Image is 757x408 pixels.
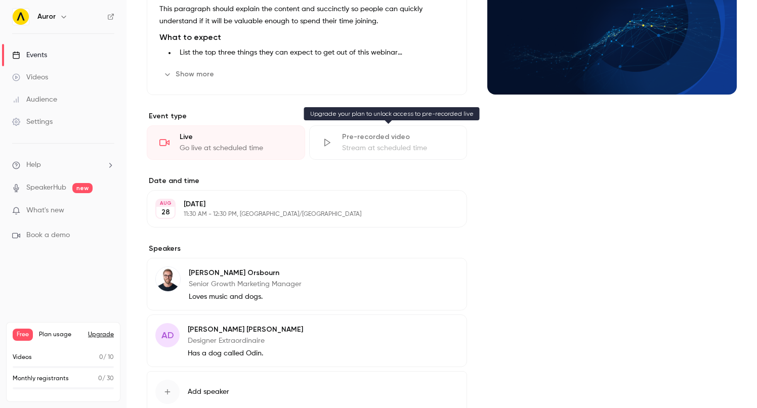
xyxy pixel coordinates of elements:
p: 11:30 AM - 12:30 PM, [GEOGRAPHIC_DATA]/[GEOGRAPHIC_DATA] [184,210,413,218]
p: / 30 [98,374,114,383]
span: Book a demo [26,230,70,241]
div: LiveGo live at scheduled time [147,125,305,160]
div: Stream at scheduled time [342,143,455,153]
p: [PERSON_NAME] [PERSON_NAME] [188,325,303,335]
div: Go live at scheduled time [180,143,292,153]
p: Designer Extraordinaire [188,336,303,346]
div: Events [12,50,47,60]
button: Show more [159,66,220,82]
p: [DATE] [184,199,413,209]
p: / 10 [99,353,114,362]
li: help-dropdown-opener [12,160,114,170]
p: Has a dog called Odin. [188,348,303,358]
div: AD[PERSON_NAME] [PERSON_NAME]Designer ExtraordinaireHas a dog called Odin. [147,314,467,367]
p: Monthly registrants [13,374,69,383]
p: Event type [147,111,467,121]
button: Upgrade [88,331,114,339]
img: Auror [13,9,29,25]
span: Plan usage [39,331,82,339]
span: Help [26,160,41,170]
div: Pre-recorded video [342,132,455,142]
span: AD [161,329,174,342]
p: This paragraph should explain the content and succinctly so people can quickly understand if it w... [159,3,454,27]
p: 28 [161,207,170,217]
h6: Auror [37,12,56,22]
div: AUG [156,200,175,207]
span: What's new [26,205,64,216]
div: Videos [12,72,48,82]
div: Pre-recorded videoStream at scheduled time [309,125,468,160]
label: Speakers [147,244,467,254]
div: Live [180,132,292,142]
label: Date and time [147,176,467,186]
a: SpeakerHub [26,183,66,193]
span: 0 [99,354,103,360]
li: List the top three things they can expect to get out of this webinar [176,48,454,58]
p: [PERSON_NAME] Orsbourn [189,268,302,278]
div: Audience [12,95,57,105]
p: Videos [13,353,32,362]
p: Senior Growth Marketing Manager [189,279,302,289]
div: Jamie Orsbourn[PERSON_NAME] OrsbournSenior Growth Marketing ManagerLoves music and dogs. [147,258,467,310]
span: 0 [98,376,102,382]
p: Loves music and dogs. [189,292,302,302]
span: Add speaker [188,387,229,397]
span: new [72,183,93,193]
div: Settings [12,117,53,127]
iframe: Noticeable Trigger [102,206,114,215]
img: Jamie Orsbourn [156,267,180,291]
span: Free [13,329,33,341]
h2: What to expect [159,31,454,43]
